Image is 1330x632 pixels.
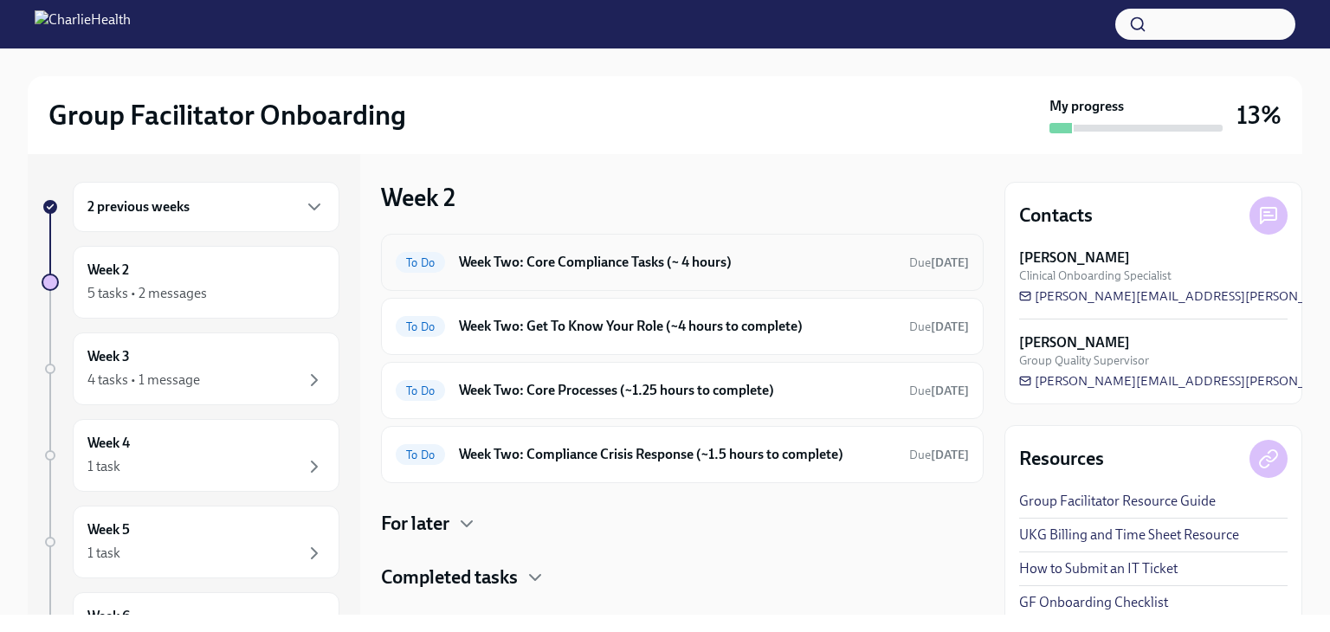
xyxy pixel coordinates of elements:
[42,419,339,492] a: Week 41 task
[909,319,969,334] span: Due
[909,447,969,463] span: October 13th, 2025 10:00
[87,607,130,626] h6: Week 6
[42,246,339,319] a: Week 25 tasks • 2 messages
[1019,593,1168,612] a: GF Onboarding Checklist
[381,511,984,537] div: For later
[87,284,207,303] div: 5 tasks • 2 messages
[1019,352,1149,369] span: Group Quality Supervisor
[931,448,969,462] strong: [DATE]
[909,255,969,271] span: October 13th, 2025 10:00
[396,313,969,340] a: To DoWeek Two: Get To Know Your Role (~4 hours to complete)Due[DATE]
[381,564,518,590] h4: Completed tasks
[396,377,969,404] a: To DoWeek Two: Core Processes (~1.25 hours to complete)Due[DATE]
[909,255,969,270] span: Due
[1049,97,1124,116] strong: My progress
[87,544,120,563] div: 1 task
[1019,446,1104,472] h4: Resources
[396,384,445,397] span: To Do
[931,319,969,334] strong: [DATE]
[1019,248,1130,268] strong: [PERSON_NAME]
[909,448,969,462] span: Due
[909,383,969,399] span: October 13th, 2025 10:00
[459,253,895,272] h6: Week Two: Core Compliance Tasks (~ 4 hours)
[909,319,969,335] span: October 13th, 2025 10:00
[1019,333,1130,352] strong: [PERSON_NAME]
[459,381,895,400] h6: Week Two: Core Processes (~1.25 hours to complete)
[1019,526,1239,545] a: UKG Billing and Time Sheet Resource
[396,248,969,276] a: To DoWeek Two: Core Compliance Tasks (~ 4 hours)Due[DATE]
[1019,268,1172,284] span: Clinical Onboarding Specialist
[35,10,131,38] img: CharlieHealth
[909,384,969,398] span: Due
[87,197,190,216] h6: 2 previous weeks
[48,98,406,132] h2: Group Facilitator Onboarding
[396,320,445,333] span: To Do
[396,448,445,461] span: To Do
[381,182,455,213] h3: Week 2
[1019,559,1178,578] a: How to Submit an IT Ticket
[931,255,969,270] strong: [DATE]
[42,506,339,578] a: Week 51 task
[381,511,449,537] h4: For later
[381,564,984,590] div: Completed tasks
[87,457,120,476] div: 1 task
[87,520,130,539] h6: Week 5
[87,434,130,453] h6: Week 4
[87,371,200,390] div: 4 tasks • 1 message
[73,182,339,232] div: 2 previous weeks
[396,256,445,269] span: To Do
[1236,100,1282,131] h3: 13%
[87,347,130,366] h6: Week 3
[1019,492,1216,511] a: Group Facilitator Resource Guide
[459,445,895,464] h6: Week Two: Compliance Crisis Response (~1.5 hours to complete)
[1019,203,1093,229] h4: Contacts
[459,317,895,336] h6: Week Two: Get To Know Your Role (~4 hours to complete)
[931,384,969,398] strong: [DATE]
[42,332,339,405] a: Week 34 tasks • 1 message
[87,261,129,280] h6: Week 2
[396,441,969,468] a: To DoWeek Two: Compliance Crisis Response (~1.5 hours to complete)Due[DATE]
